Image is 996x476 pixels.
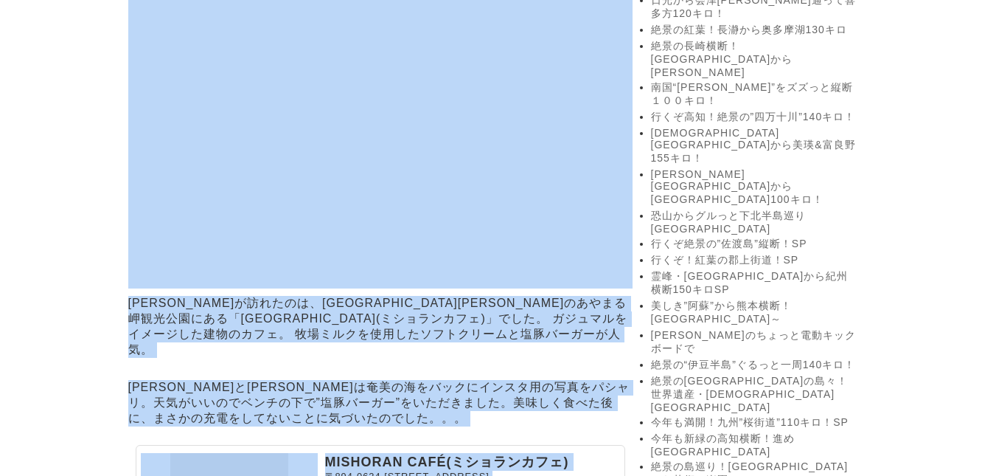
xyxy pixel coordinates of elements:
p: MISHORAN CAFÉ(ミショランカフェ) [325,453,620,471]
a: 美しき”阿蘇”から熊本横断！[GEOGRAPHIC_DATA]～ [651,300,857,326]
a: 絶景の“伊豆半島”ぐるっと一周140キロ！ [651,359,857,372]
a: 今年も満開！九州”桜街道”110キロ！SP [651,416,857,430]
a: 行くぞ高知！絶景の”四万十川”140キロ！ [651,111,857,124]
a: 絶景の紅葉！長瀞から奥多摩湖130キロ [651,24,857,37]
p: [PERSON_NAME]が訪れたのは、[GEOGRAPHIC_DATA][PERSON_NAME]のあやまる岬観光公園にある「[GEOGRAPHIC_DATA](ミショランカフェ)」でした。 ... [128,292,633,362]
a: 霊峰・[GEOGRAPHIC_DATA]から紀州横断150キロSP [651,270,857,297]
a: 行くぞ絶景の”佐渡島”縦断！SP [651,238,857,251]
a: 恐山からグルっと下北半島巡り[GEOGRAPHIC_DATA] [651,210,857,235]
a: [DEMOGRAPHIC_DATA][GEOGRAPHIC_DATA]から美瑛&富良野155キロ！ [651,127,857,165]
a: 南国“[PERSON_NAME]”をズズっと縦断１００キロ！ [651,81,857,108]
a: 絶景の長崎横断！[GEOGRAPHIC_DATA]から[PERSON_NAME] [651,40,857,78]
a: 行くぞ！紅葉の郡上街道！SP [651,254,857,267]
a: [PERSON_NAME][GEOGRAPHIC_DATA]から[GEOGRAPHIC_DATA]100キロ！ [651,168,857,207]
a: 今年も新緑の高知横断！進め[GEOGRAPHIC_DATA] [651,432,857,458]
p: [PERSON_NAME]と[PERSON_NAME]は奄美の海をバックにインスタ用の写真をパシャリ。天気がいいのでベンチの下で”塩豚バーガー”をいただきました。美味しく食べた後に、まさかの充電... [128,376,633,430]
a: 絶景の[GEOGRAPHIC_DATA]の島々！世界遺産・[DEMOGRAPHIC_DATA][GEOGRAPHIC_DATA] [651,375,857,413]
a: [PERSON_NAME]のちょっと電動キックボードで [651,329,857,356]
